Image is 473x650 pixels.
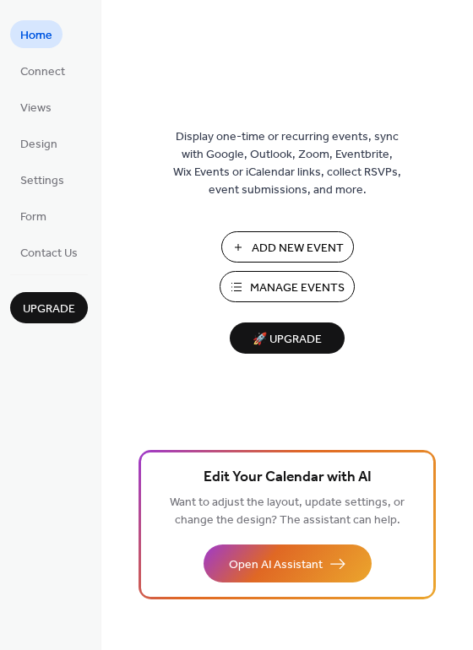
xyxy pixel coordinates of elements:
[10,238,88,266] a: Contact Us
[250,279,345,297] span: Manage Events
[20,209,46,226] span: Form
[10,292,88,323] button: Upgrade
[10,129,68,157] a: Design
[20,63,65,81] span: Connect
[252,240,344,257] span: Add New Event
[10,93,62,121] a: Views
[23,301,75,318] span: Upgrade
[20,100,52,117] span: Views
[204,544,372,582] button: Open AI Assistant
[20,172,64,190] span: Settings
[10,165,74,193] a: Settings
[240,328,334,351] span: 🚀 Upgrade
[10,202,57,230] a: Form
[20,27,52,45] span: Home
[170,491,405,532] span: Want to adjust the layout, update settings, or change the design? The assistant can help.
[20,245,78,263] span: Contact Us
[20,136,57,154] span: Design
[220,271,355,302] button: Manage Events
[230,322,345,354] button: 🚀 Upgrade
[204,466,372,490] span: Edit Your Calendar with AI
[173,128,401,199] span: Display one-time or recurring events, sync with Google, Outlook, Zoom, Eventbrite, Wix Events or ...
[10,57,75,84] a: Connect
[229,556,323,574] span: Open AI Assistant
[221,231,354,263] button: Add New Event
[10,20,63,48] a: Home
